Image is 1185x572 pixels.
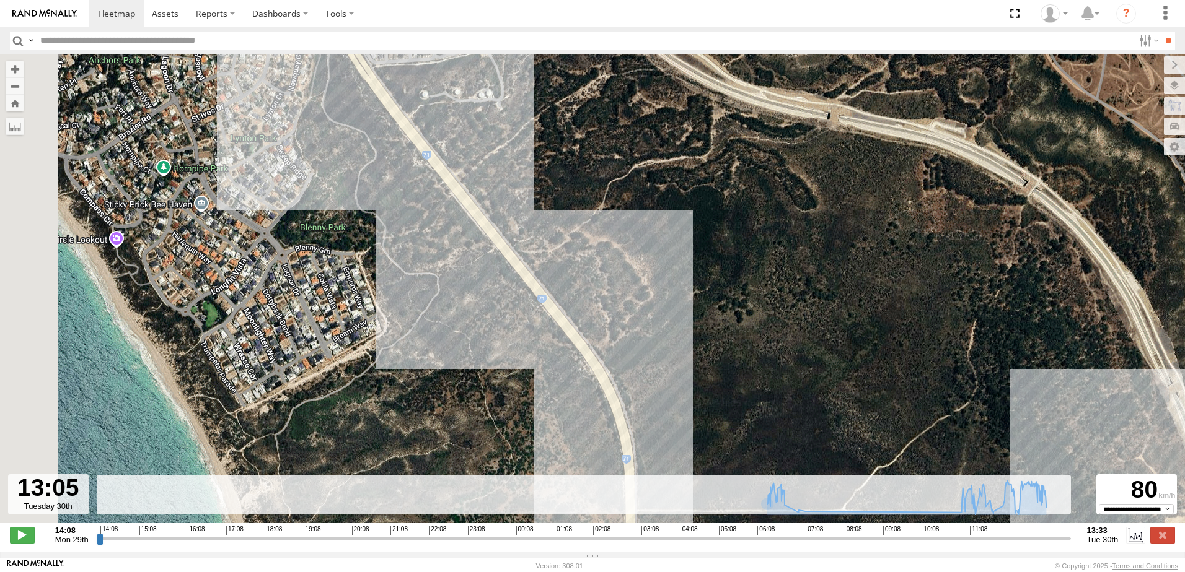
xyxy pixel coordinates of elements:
[1150,527,1175,543] label: Close
[139,526,157,535] span: 15:08
[6,61,24,77] button: Zoom in
[681,526,698,535] span: 04:08
[226,526,244,535] span: 17:08
[1116,4,1136,24] i: ?
[6,77,24,95] button: Zoom out
[55,526,89,535] strong: 14:08
[1087,535,1119,544] span: Tue 30th Sep 2025
[468,526,485,535] span: 23:08
[757,526,775,535] span: 06:08
[845,526,862,535] span: 08:08
[12,9,77,18] img: rand-logo.svg
[536,562,583,570] div: Version: 308.01
[970,526,987,535] span: 11:08
[429,526,446,535] span: 22:08
[593,526,610,535] span: 02:08
[1098,476,1175,504] div: 80
[641,526,659,535] span: 03:08
[1036,4,1072,23] div: Sean Cosgriff
[1087,526,1119,535] strong: 13:33
[304,526,321,535] span: 19:08
[1164,138,1185,155] label: Map Settings
[188,526,205,535] span: 16:08
[352,526,369,535] span: 20:08
[719,526,736,535] span: 05:08
[806,526,823,535] span: 07:08
[10,527,35,543] label: Play/Stop
[6,118,24,135] label: Measure
[1134,32,1161,50] label: Search Filter Options
[100,526,118,535] span: 14:08
[516,526,534,535] span: 00:08
[6,95,24,111] button: Zoom Home
[555,526,572,535] span: 01:08
[883,526,901,535] span: 09:08
[7,560,64,572] a: Visit our Website
[55,535,89,544] span: Mon 29th Sep 2025
[390,526,408,535] span: 21:08
[26,32,36,50] label: Search Query
[265,526,282,535] span: 18:08
[1055,562,1178,570] div: © Copyright 2025 -
[1112,562,1178,570] a: Terms and Conditions
[922,526,939,535] span: 10:08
